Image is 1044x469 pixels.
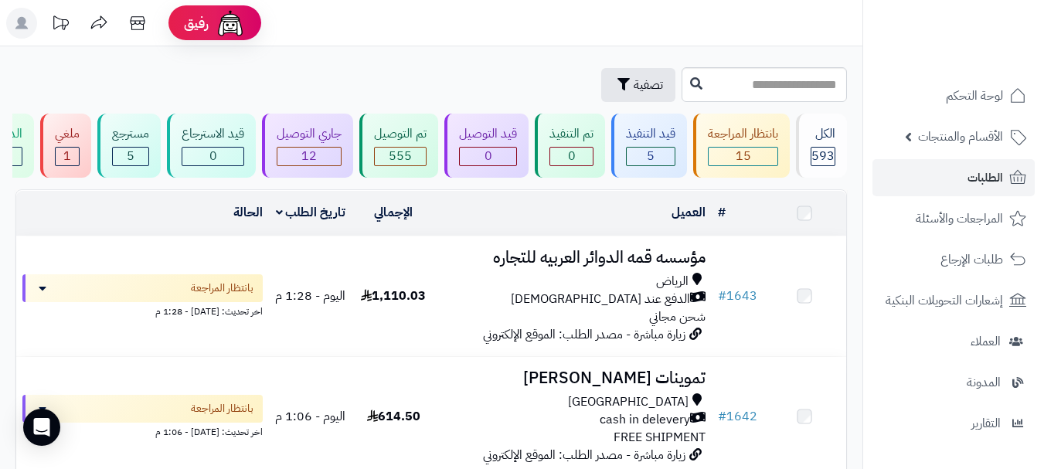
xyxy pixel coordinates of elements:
div: قيد التنفيذ [626,125,675,143]
a: طلبات الإرجاع [872,241,1035,278]
div: 12 [277,148,341,165]
a: تحديثات المنصة [41,8,80,42]
a: إشعارات التحويلات البنكية [872,282,1035,319]
span: زيارة مباشرة - مصدر الطلب: الموقع الإلكتروني [483,446,685,464]
span: 1 [63,147,71,165]
span: # [718,407,726,426]
span: تصفية [634,76,663,94]
span: [GEOGRAPHIC_DATA] [568,393,689,411]
a: لوحة التحكم [872,77,1035,114]
div: اخر تحديث: [DATE] - 1:28 م [22,302,263,318]
div: اخر تحديث: [DATE] - 1:06 م [22,423,263,439]
div: قيد الاسترجاع [182,125,244,143]
span: إشعارات التحويلات البنكية [886,290,1003,311]
div: Open Intercom Messenger [23,409,60,446]
a: الإجمالي [374,203,413,222]
div: 5 [113,148,148,165]
span: التقارير [971,413,1001,434]
span: المراجعات والأسئلة [916,208,1003,229]
span: 5 [647,147,655,165]
div: 0 [550,148,593,165]
h3: مؤسسه قمه الدوائر العربيه للتجاره [441,249,706,267]
div: ملغي [55,125,80,143]
a: تم التنفيذ 0 [532,114,608,178]
span: FREE SHIPMENT [614,428,706,447]
span: طلبات الإرجاع [940,249,1003,270]
div: 5 [627,148,675,165]
a: المدونة [872,364,1035,401]
a: # [718,203,726,222]
span: 0 [568,147,576,165]
span: الطلبات [967,167,1003,189]
div: بانتظار المراجعة [708,125,778,143]
span: 5 [127,147,134,165]
span: 614.50 [367,407,420,426]
a: التقارير [872,405,1035,442]
a: قيد التنفيذ 5 [608,114,690,178]
button: تصفية [601,68,675,102]
span: شحن مجاني [649,308,706,326]
span: المدونة [967,372,1001,393]
span: # [718,287,726,305]
div: مسترجع [112,125,149,143]
span: 1,110.03 [361,287,426,305]
div: قيد التوصيل [459,125,517,143]
span: العملاء [971,331,1001,352]
span: 15 [736,147,751,165]
a: #1642 [718,407,757,426]
span: زيارة مباشرة - مصدر الطلب: الموقع الإلكتروني [483,325,685,344]
span: 593 [811,147,835,165]
span: لوحة التحكم [946,85,1003,107]
img: ai-face.png [215,8,246,39]
span: اليوم - 1:28 م [275,287,345,305]
div: 0 [182,148,243,165]
span: رفيق [184,14,209,32]
span: بانتظار المراجعة [191,401,253,416]
span: الدفع عند [DEMOGRAPHIC_DATA] [511,291,690,308]
span: 0 [209,147,217,165]
a: قيد الاسترجاع 0 [164,114,259,178]
a: المراجعات والأسئلة [872,200,1035,237]
a: #1643 [718,287,757,305]
span: الأقسام والمنتجات [918,126,1003,148]
div: 15 [709,148,777,165]
img: logo-2.png [939,12,1029,44]
span: الرياض [656,273,689,291]
span: 0 [485,147,492,165]
a: الكل593 [793,114,850,178]
a: العميل [672,203,706,222]
span: بانتظار المراجعة [191,280,253,296]
span: 12 [301,147,317,165]
a: جاري التوصيل 12 [259,114,356,178]
div: تم التوصيل [374,125,427,143]
a: تاريخ الطلب [276,203,346,222]
a: الحالة [233,203,263,222]
span: اليوم - 1:06 م [275,407,345,426]
div: 0 [460,148,516,165]
a: الطلبات [872,159,1035,196]
a: قيد التوصيل 0 [441,114,532,178]
a: تم التوصيل 555 [356,114,441,178]
div: جاري التوصيل [277,125,342,143]
a: ملغي 1 [37,114,94,178]
div: تم التنفيذ [549,125,593,143]
div: 1 [56,148,79,165]
a: مسترجع 5 [94,114,164,178]
span: 555 [389,147,412,165]
a: العملاء [872,323,1035,360]
div: 555 [375,148,426,165]
span: cash in delevery [600,411,690,429]
h3: تموينات [PERSON_NAME] [441,369,706,387]
div: الكل [811,125,835,143]
a: بانتظار المراجعة 15 [690,114,793,178]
